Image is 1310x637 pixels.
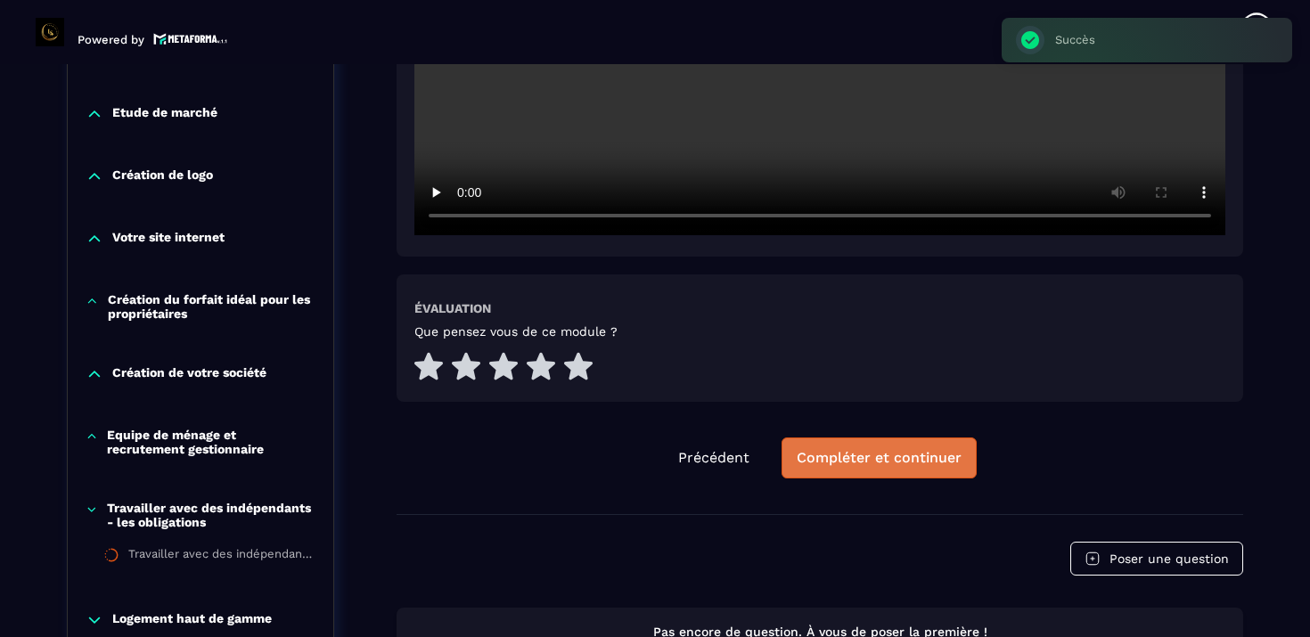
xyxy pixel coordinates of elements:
p: Travailler avec des indépendants - les obligations [107,501,315,529]
img: logo-branding [36,18,64,46]
img: logo [153,31,228,46]
button: Précédent [664,438,764,478]
h5: Que pensez vous de ce module ? [414,324,618,339]
p: Powered by [78,33,144,46]
p: Votre site internet [112,230,225,248]
p: Création du forfait idéal pour les propriétaires [108,292,315,321]
p: Equipe de ménage et recrutement gestionnaire [107,428,315,456]
button: Compléter et continuer [782,437,977,478]
p: Etude de marché [112,105,217,123]
p: Création de logo [112,167,213,185]
div: Compléter et continuer [797,449,962,467]
p: Logement haut de gamme [112,611,272,629]
p: Création de votre société [112,365,266,383]
div: Travailler avec des indépendants - les obligations [128,547,315,567]
button: Poser une question [1070,542,1243,576]
h6: Évaluation [414,301,491,315]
